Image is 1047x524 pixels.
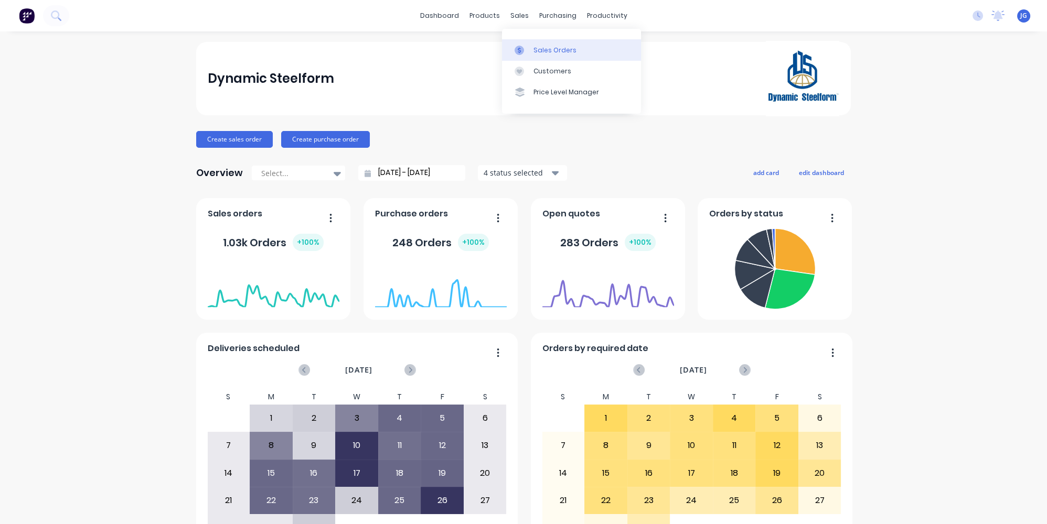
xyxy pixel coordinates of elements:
div: 27 [799,487,841,514]
div: 9 [293,432,335,458]
div: 26 [756,487,798,514]
div: Overview [196,162,243,183]
div: 17 [670,460,712,486]
div: S [464,389,507,405]
img: Factory [19,8,35,24]
div: 23 [293,487,335,514]
div: 4 status selected [484,167,550,178]
div: productivity [582,8,633,24]
div: 1 [585,405,627,431]
div: + 100 % [458,234,489,251]
div: 8 [250,432,292,458]
div: 283 Orders [560,234,656,251]
div: + 100 % [625,234,656,251]
div: purchasing [534,8,582,24]
div: F [755,389,798,405]
div: 3 [336,405,378,431]
div: 17 [336,460,378,486]
a: dashboard [415,8,464,24]
div: 13 [464,432,506,458]
div: T [293,389,336,405]
div: + 100 % [293,234,324,251]
div: Sales Orders [533,46,576,55]
div: 1 [250,405,292,431]
div: 8 [585,432,627,458]
div: 12 [421,432,463,458]
div: 19 [756,460,798,486]
div: 3 [670,405,712,431]
span: [DATE] [680,364,707,376]
div: 12 [756,432,798,458]
div: 6 [464,405,506,431]
div: 14 [208,460,250,486]
div: 20 [464,460,506,486]
div: 16 [293,460,335,486]
a: Customers [502,61,641,82]
div: 25 [379,487,421,514]
div: 26 [421,487,463,514]
div: S [207,389,250,405]
div: 5 [421,405,463,431]
button: Create purchase order [281,131,370,148]
div: 14 [542,460,584,486]
div: T [713,389,756,405]
button: 4 status selected [478,165,567,181]
div: M [584,389,627,405]
div: 2 [628,405,670,431]
div: 20 [799,460,841,486]
div: 16 [628,460,670,486]
div: 9 [628,432,670,458]
span: Purchase orders [375,208,448,220]
div: 25 [713,487,755,514]
div: 18 [713,460,755,486]
div: W [335,389,378,405]
div: T [378,389,421,405]
div: 24 [336,487,378,514]
div: products [464,8,505,24]
div: 18 [379,460,421,486]
div: F [421,389,464,405]
div: 7 [542,432,584,458]
div: 21 [208,487,250,514]
img: Dynamic Steelform [766,41,839,116]
span: [DATE] [345,364,372,376]
span: Deliveries scheduled [208,342,300,355]
a: Sales Orders [502,39,641,60]
a: Price Level Manager [502,82,641,103]
div: 15 [250,460,292,486]
div: 248 Orders [392,234,489,251]
div: 4 [713,405,755,431]
div: 22 [250,487,292,514]
div: 24 [670,487,712,514]
div: 19 [421,460,463,486]
span: Orders by status [709,208,783,220]
div: 21 [542,487,584,514]
div: 27 [464,487,506,514]
div: 5 [756,405,798,431]
div: 1.03k Orders [223,234,324,251]
div: T [627,389,670,405]
div: Price Level Manager [533,88,599,97]
div: Customers [533,67,571,76]
div: 11 [379,432,421,458]
div: 10 [670,432,712,458]
div: 23 [628,487,670,514]
button: add card [746,166,786,179]
div: M [250,389,293,405]
div: sales [505,8,534,24]
div: S [798,389,841,405]
div: 15 [585,460,627,486]
button: edit dashboard [792,166,851,179]
div: 2 [293,405,335,431]
button: Create sales order [196,131,273,148]
div: 6 [799,405,841,431]
div: 11 [713,432,755,458]
div: 10 [336,432,378,458]
div: W [670,389,713,405]
div: 7 [208,432,250,458]
div: S [542,389,585,405]
div: Dynamic Steelform [208,68,334,89]
span: Sales orders [208,208,262,220]
span: JG [1020,11,1027,20]
div: 22 [585,487,627,514]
